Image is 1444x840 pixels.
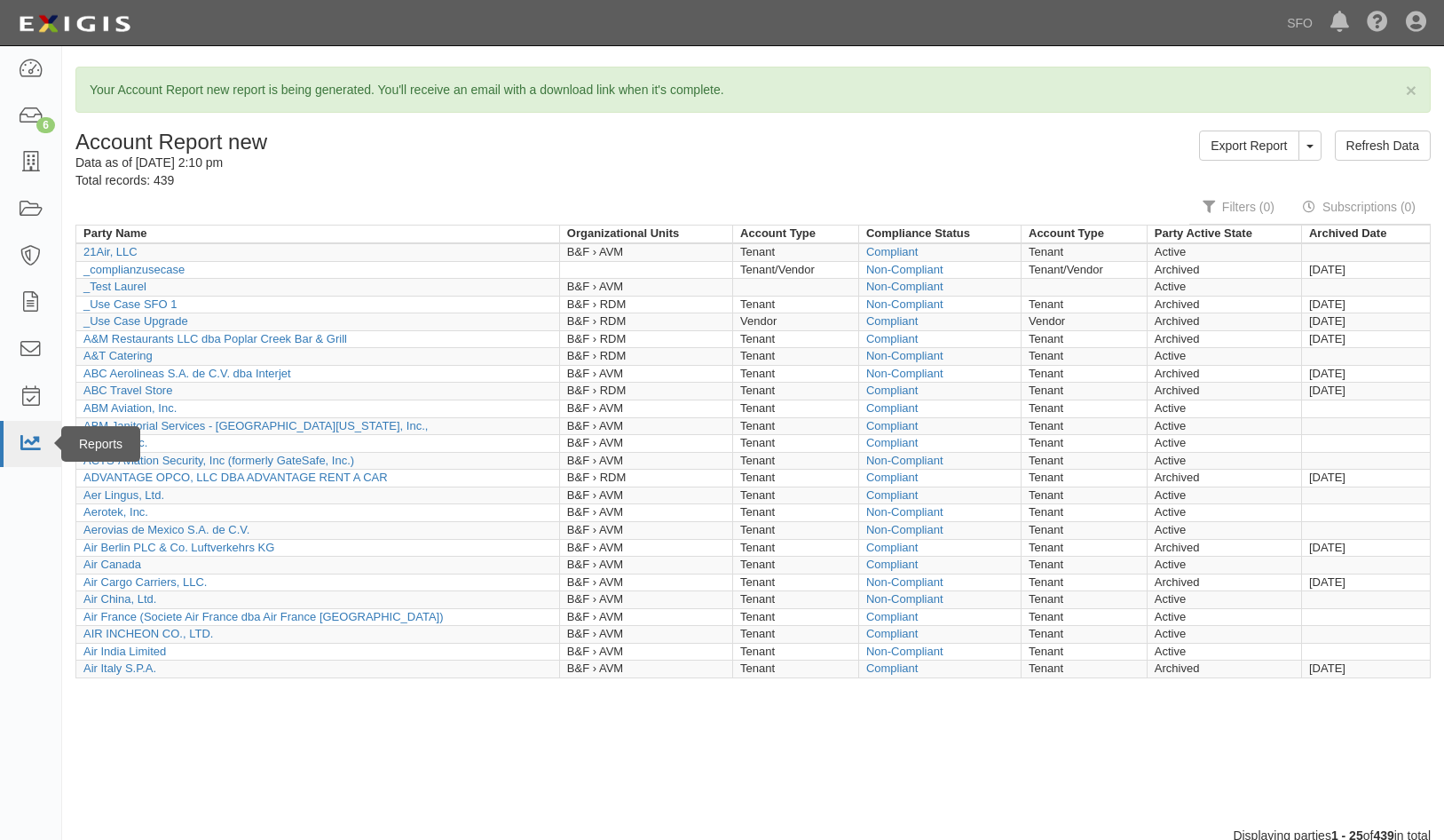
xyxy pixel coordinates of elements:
td: [DATE] [1301,313,1430,331]
td: Tenant [1022,296,1148,313]
a: Non-Compliant [866,575,943,589]
td: Tenant/Vendor [1022,261,1148,279]
td: Archived [1147,365,1301,383]
td: Tenant [733,557,859,575]
td: Tenant [733,365,859,383]
td: Archived [1147,261,1301,279]
a: A&T Catering [83,349,153,362]
a: Compliant [866,627,919,640]
td: Tenant [733,452,859,470]
td: Tenant [1022,243,1148,261]
div: Party Active State [1155,226,1252,242]
a: Non-Compliant [866,454,943,467]
td: Tenant [733,417,859,435]
td: [DATE] [1301,470,1430,487]
td: Tenant [733,470,859,487]
a: A&M Restaurants LLC dba Poplar Creek Bar & Grill [83,332,347,345]
td: Tenant [733,521,859,539]
td: Tenant [733,243,859,261]
td: Active [1147,435,1301,453]
a: Non-Compliant [866,645,943,658]
a: Non-Compliant [866,263,943,276]
a: Non-Compliant [866,349,943,362]
td: B&F › AVM [559,279,732,297]
a: ACTS-Aviation Security, Inc (formerly GateSafe, Inc.) [83,454,354,467]
a: 21Air, LLC [83,245,138,258]
td: B&F › AVM [559,417,732,435]
a: Air Cargo Carriers, LLC. [83,575,207,589]
td: Tenant [1022,539,1148,557]
a: Compliant [866,558,919,571]
a: Compliant [866,610,919,623]
span: × [1406,80,1416,100]
div: 6 [36,117,55,133]
td: B&F › AVM [559,643,732,661]
td: Active [1147,557,1301,575]
td: Archived [1147,383,1301,400]
td: B&F › RDM [559,313,732,331]
td: Tenant [1022,557,1148,575]
td: Tenant [733,504,859,522]
td: B&F › AVM [559,591,732,609]
a: _Use Case Upgrade [83,314,188,328]
td: Tenant [733,626,859,644]
td: Tenant [1022,435,1148,453]
a: Compliant [866,314,919,328]
td: Tenant [733,643,859,661]
td: B&F › AVM [559,608,732,626]
div: Compliance Status [866,226,970,242]
td: Archived [1147,330,1301,348]
a: Refresh Data [1335,131,1431,161]
td: B&F › AVM [559,557,732,575]
td: Archived [1147,661,1301,678]
div: Party Name [83,226,147,242]
td: Vendor [1022,313,1148,331]
td: [DATE] [1301,574,1430,591]
td: Tenant/Vendor [733,261,859,279]
div: Total records: 439 [75,171,740,189]
div: Organizational Units [567,226,679,242]
a: Compliant [866,436,919,449]
td: [DATE] [1301,296,1430,313]
a: _complianzusecase [83,263,185,276]
img: logo-5460c22ac91f19d4615b14bd174203de0afe785f0fc80cf4dbbc73dc1793850b.png [13,8,136,40]
td: B&F › AVM [559,452,732,470]
a: Compliant [866,419,919,432]
a: SFO [1278,5,1322,41]
a: Air Canada [83,558,141,571]
td: Tenant [733,608,859,626]
td: B&F › AVM [559,400,732,418]
a: Air Berlin PLC & Co. Luftverkehrs KG [83,541,274,554]
td: Active [1147,504,1301,522]
td: Active [1147,243,1301,261]
td: Tenant [1022,661,1148,678]
td: Tenant [1022,383,1148,400]
h1: Account Report new [75,131,740,154]
td: Active [1147,487,1301,504]
td: B&F › AVM [559,521,732,539]
td: Active [1147,521,1301,539]
td: Tenant [733,574,859,591]
a: Air France (Societe Air France dba Air France [GEOGRAPHIC_DATA]) [83,610,444,623]
div: Data as of [DATE] 2:10 pm [75,154,740,171]
div: Account Type [740,226,816,242]
td: [DATE] [1301,661,1430,678]
a: Air India Limited [83,645,166,658]
td: Tenant [733,383,859,400]
a: Compliant [866,401,919,415]
td: B&F › RDM [559,470,732,487]
a: Compliant [866,384,919,397]
a: Air Italy S.P.A. [83,662,156,675]
td: Tenant [1022,417,1148,435]
td: Tenant [733,487,859,504]
td: Archived [1147,539,1301,557]
td: Tenant [1022,487,1148,504]
td: Tenant [1022,574,1148,591]
a: Non-Compliant [866,367,943,380]
td: B&F › RDM [559,330,732,348]
td: Tenant [1022,348,1148,366]
td: Tenant [733,539,859,557]
td: Tenant [733,591,859,609]
td: B&F › AVM [559,661,732,678]
td: B&F › AVM [559,487,732,504]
